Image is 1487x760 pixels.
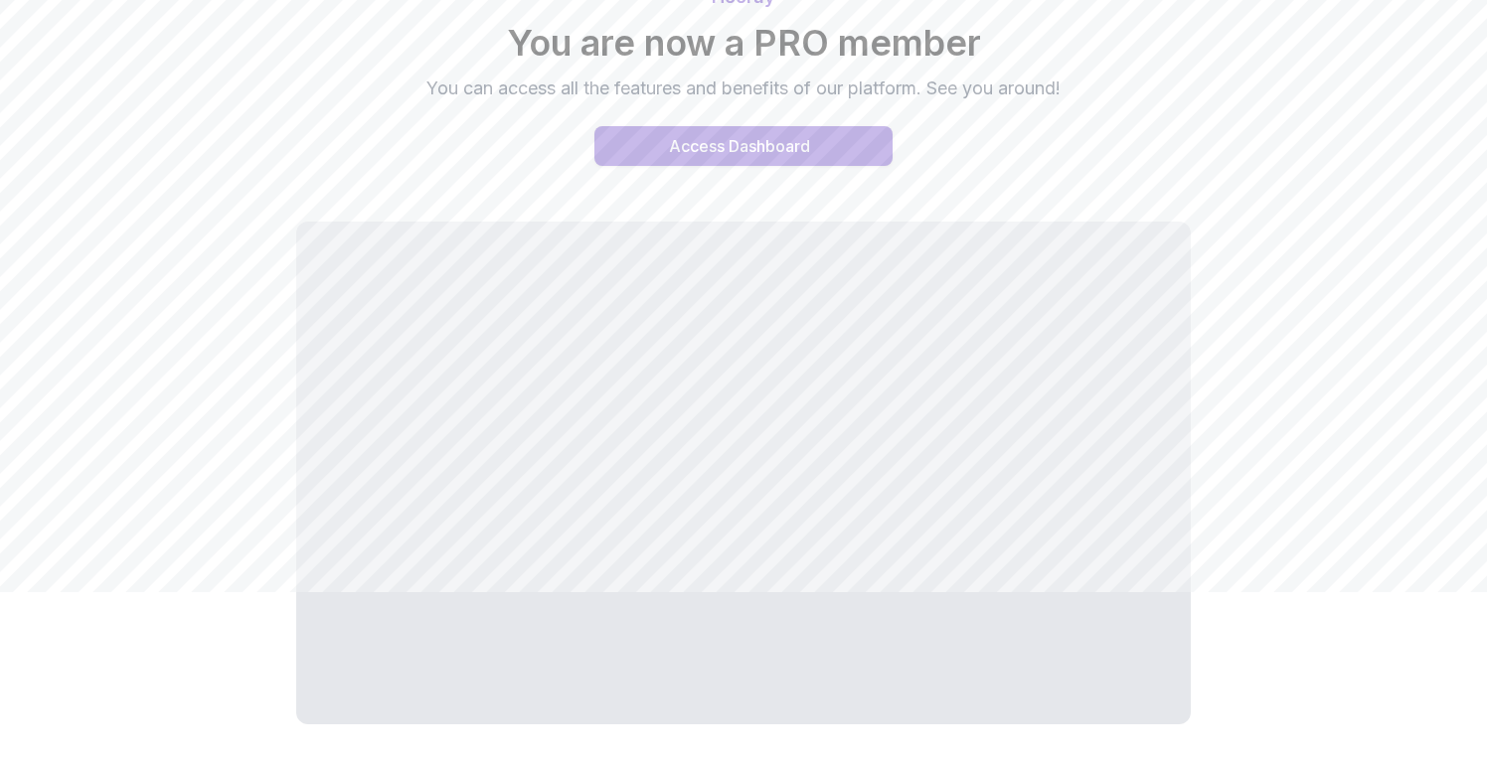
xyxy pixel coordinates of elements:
p: You can access all the features and benefits of our platform. See you around! [410,75,1077,102]
iframe: welcome [296,222,1191,724]
a: access-dashboard [594,126,893,166]
div: Access Dashboard [669,134,810,158]
h2: You are now a PRO member [48,23,1439,63]
button: Access Dashboard [594,126,893,166]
